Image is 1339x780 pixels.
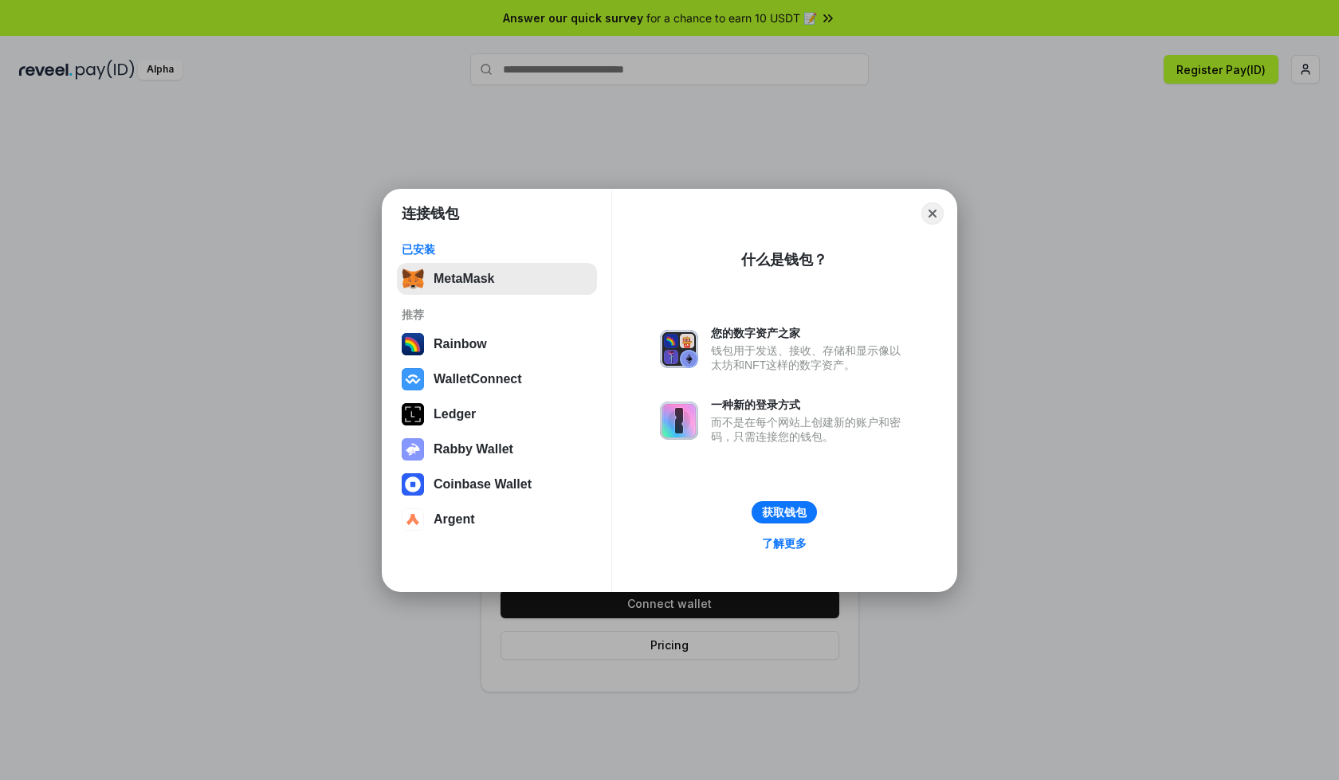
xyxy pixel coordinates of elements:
[397,328,597,360] button: Rainbow
[402,508,424,531] img: svg+xml,%3Csvg%20width%3D%2228%22%20height%3D%2228%22%20viewBox%3D%220%200%2028%2028%22%20fill%3D...
[402,403,424,425] img: svg+xml,%3Csvg%20xmlns%3D%22http%3A%2F%2Fwww.w3.org%2F2000%2Fsvg%22%20width%3D%2228%22%20height%3...
[762,505,807,519] div: 获取钱包
[711,326,909,340] div: 您的数字资产之家
[660,330,698,368] img: svg+xml,%3Csvg%20xmlns%3D%22http%3A%2F%2Fwww.w3.org%2F2000%2Fsvg%22%20fill%3D%22none%22%20viewBox...
[434,512,475,527] div: Argent
[434,407,476,421] div: Ledger
[402,268,424,290] img: svg+xml,%3Csvg%20fill%3D%22none%22%20height%3D%2233%22%20viewBox%3D%220%200%2035%2033%22%20width%...
[752,501,817,523] button: 获取钱包
[752,533,816,554] a: 了解更多
[402,473,424,496] img: svg+xml,%3Csvg%20width%3D%2228%22%20height%3D%2228%22%20viewBox%3D%220%200%2028%2028%22%20fill%3D...
[711,415,909,444] div: 而不是在每个网站上创建新的账户和密码，只需连接您的钱包。
[402,438,424,461] img: svg+xml,%3Csvg%20xmlns%3D%22http%3A%2F%2Fwww.w3.org%2F2000%2Fsvg%22%20fill%3D%22none%22%20viewBox...
[402,333,424,355] img: svg+xml,%3Csvg%20width%3D%22120%22%20height%3D%22120%22%20viewBox%3D%220%200%20120%20120%22%20fil...
[402,242,592,257] div: 已安装
[397,363,597,395] button: WalletConnect
[397,398,597,430] button: Ledger
[402,368,424,390] img: svg+xml,%3Csvg%20width%3D%2228%22%20height%3D%2228%22%20viewBox%3D%220%200%2028%2028%22%20fill%3D...
[434,477,532,492] div: Coinbase Wallet
[434,337,487,351] div: Rainbow
[434,272,494,286] div: MetaMask
[921,202,944,225] button: Close
[402,204,459,223] h1: 连接钱包
[741,250,827,269] div: 什么是钱包？
[397,468,597,500] button: Coinbase Wallet
[397,433,597,465] button: Rabby Wallet
[434,372,522,386] div: WalletConnect
[711,398,909,412] div: 一种新的登录方式
[434,442,513,457] div: Rabby Wallet
[397,263,597,295] button: MetaMask
[397,504,597,535] button: Argent
[762,536,807,551] div: 了解更多
[402,308,592,322] div: 推荐
[711,343,909,372] div: 钱包用于发送、接收、存储和显示像以太坊和NFT这样的数字资产。
[660,402,698,440] img: svg+xml,%3Csvg%20xmlns%3D%22http%3A%2F%2Fwww.w3.org%2F2000%2Fsvg%22%20fill%3D%22none%22%20viewBox...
